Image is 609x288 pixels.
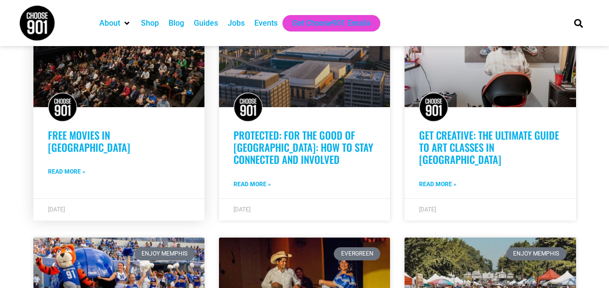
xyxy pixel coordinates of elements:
span: [DATE] [48,206,65,213]
a: Jobs [228,17,245,29]
a: Get Creative: The Ultimate Guide to Art Classes in [GEOGRAPHIC_DATA] [419,128,559,167]
img: Choose901 [48,93,77,122]
a: Read more about Protected: For the Good of Memphis: How to Stay Connected and Involved [234,180,271,189]
span: [DATE] [419,206,436,213]
div: Search [570,15,586,31]
nav: Main nav [94,15,558,32]
a: Read more about Get Creative: The Ultimate Guide to Art Classes in Memphis [419,180,456,189]
a: Blog [169,17,184,29]
div: Enjoy Memphis [506,247,566,260]
img: Choose901 [234,93,263,122]
a: Shop [141,17,159,29]
a: Protected: For the Good of [GEOGRAPHIC_DATA]: How to Stay Connected and Involved [234,128,373,167]
img: Choose901 [419,93,448,122]
a: Free Movies in [GEOGRAPHIC_DATA] [48,128,130,155]
a: Guides [194,17,218,29]
a: About [99,17,120,29]
div: Evergreen [334,247,380,260]
div: About [94,15,136,32]
div: Enjoy Memphis [135,247,195,260]
a: Get Choose901 Emails [292,17,371,29]
a: Events [254,17,278,29]
span: [DATE] [234,206,250,213]
a: Read more about Free Movies in Memphis [48,167,85,176]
